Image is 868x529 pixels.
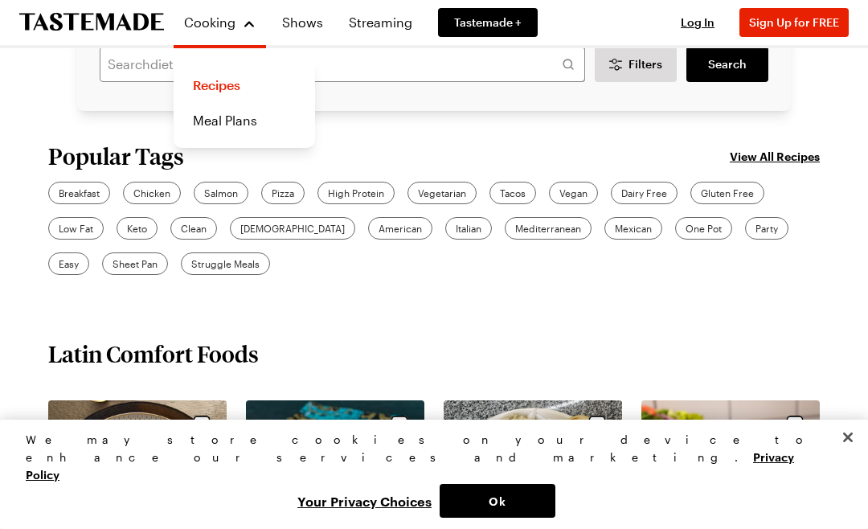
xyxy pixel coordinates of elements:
a: Vegetarian [407,182,477,204]
button: Log In [665,14,730,31]
button: Save recipe [384,410,415,441]
span: Mediterranean [515,221,581,236]
span: Gluten Free [701,186,754,200]
span: Party [755,221,778,236]
span: Dairy Free [621,186,667,200]
a: filters [686,47,768,82]
button: Close [830,420,866,455]
a: Dairy Free [611,182,678,204]
a: Meal Plans [183,103,305,138]
a: Vegan [549,182,598,204]
span: American [379,221,422,236]
a: Mexican [604,217,662,240]
a: Italian [445,217,492,240]
a: View All Recipes [730,147,820,165]
span: Salmon [204,186,238,200]
span: Search [708,56,747,72]
span: Keto [127,221,147,236]
div: Cooking [174,58,315,148]
button: Save recipe [582,410,612,441]
span: Mexican [615,221,652,236]
a: Tastemade + [438,8,538,37]
div: Privacy [26,431,829,518]
button: Sign Up for FREE [739,8,849,37]
a: To Tastemade Home Page [19,14,164,32]
button: Desktop filters [595,47,677,82]
button: Cooking [183,6,256,39]
h2: Latin Comfort Foods [48,339,259,368]
span: Tastemade + [454,14,522,31]
a: Chicken [123,182,181,204]
span: Italian [456,221,481,236]
a: One Pot [675,217,732,240]
span: Log In [681,15,714,29]
a: Party [745,217,788,240]
a: Clean [170,217,217,240]
span: Chicken [133,186,170,200]
span: Sheet Pan [113,256,158,271]
a: Low Fat [48,217,104,240]
a: [DEMOGRAPHIC_DATA] [230,217,355,240]
a: Pizza [261,182,305,204]
a: Struggle Meals [181,252,270,275]
a: American [368,217,432,240]
span: Breakfast [59,186,100,200]
a: Mediterranean [505,217,592,240]
span: Struggle Meals [191,256,260,271]
span: Sign Up for FREE [749,15,839,29]
a: Tacos [489,182,536,204]
span: Vegan [559,186,588,200]
a: Breakfast [48,182,110,204]
span: Vegetarian [418,186,466,200]
button: Save recipe [186,410,217,441]
span: Easy [59,256,79,271]
span: Pizza [272,186,294,200]
button: Ok [440,484,555,518]
a: Gluten Free [690,182,764,204]
a: Salmon [194,182,248,204]
button: Save recipe [780,410,810,441]
a: Recipes [183,68,305,103]
a: Easy [48,252,89,275]
span: Clean [181,221,207,236]
a: Sheet Pan [102,252,168,275]
span: [DEMOGRAPHIC_DATA] [240,221,345,236]
a: Keto [117,217,158,240]
span: One Pot [686,221,722,236]
span: Cooking [184,14,235,30]
h2: Popular Tags [48,143,184,169]
span: Low Fat [59,221,93,236]
span: Tacos [500,186,526,200]
span: Filters [628,56,662,72]
a: High Protein [317,182,395,204]
div: We may store cookies on your device to enhance our services and marketing. [26,431,829,484]
span: High Protein [328,186,384,200]
button: Your Privacy Choices [289,484,440,518]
